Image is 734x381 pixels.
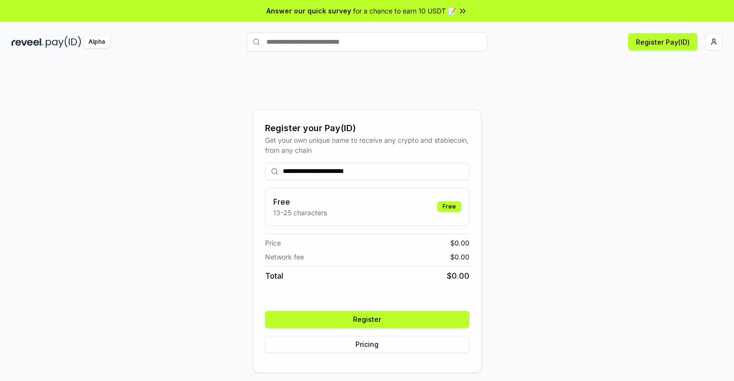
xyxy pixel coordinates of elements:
[265,122,469,135] div: Register your Pay(ID)
[273,196,327,208] h3: Free
[265,238,281,248] span: Price
[266,6,351,16] span: Answer our quick survey
[450,252,469,262] span: $ 0.00
[353,6,456,16] span: for a chance to earn 10 USDT 📝
[437,201,461,212] div: Free
[46,36,81,48] img: pay_id
[447,270,469,282] span: $ 0.00
[265,135,469,155] div: Get your own unique name to receive any crypto and stablecoin, from any chain
[265,336,469,353] button: Pricing
[12,36,44,48] img: reveel_dark
[265,252,304,262] span: Network fee
[265,270,283,282] span: Total
[628,33,697,50] button: Register Pay(ID)
[265,311,469,328] button: Register
[450,238,469,248] span: $ 0.00
[273,208,327,218] p: 13-25 characters
[83,36,110,48] div: Alpha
